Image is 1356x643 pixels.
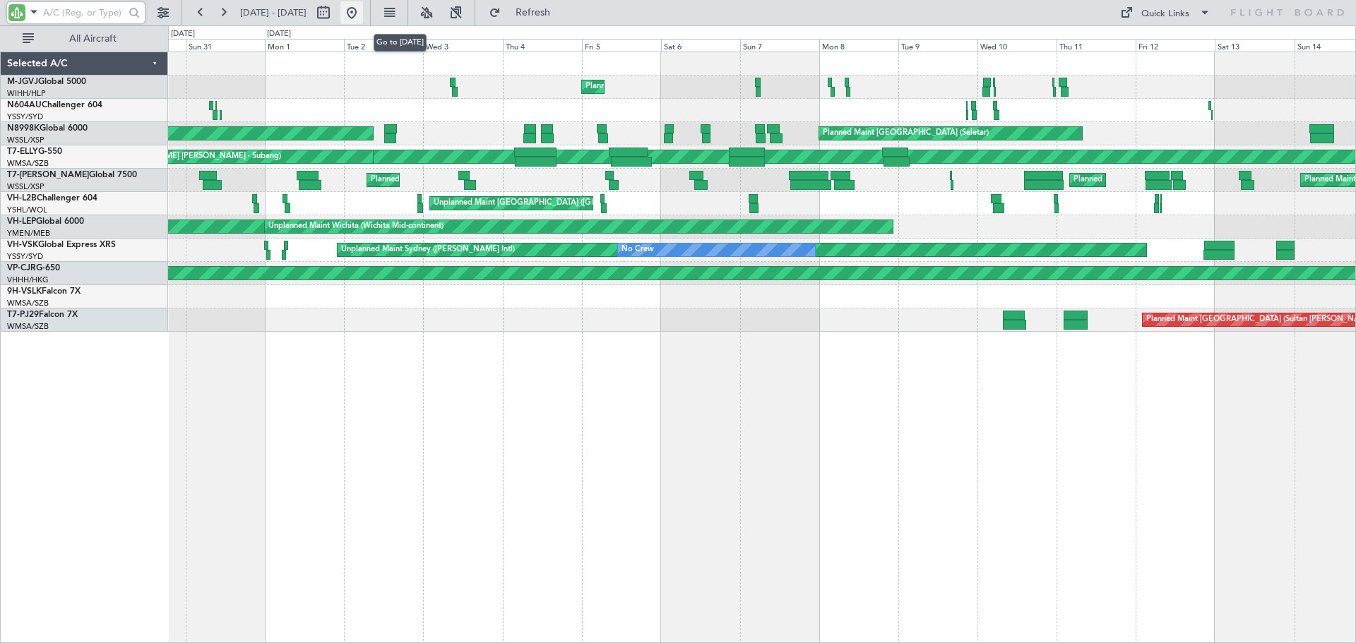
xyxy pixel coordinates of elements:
[341,239,515,260] div: Unplanned Maint Sydney ([PERSON_NAME] Intl)
[621,239,654,260] div: No Crew
[186,39,265,52] div: Sun 31
[582,39,661,52] div: Fri 5
[977,39,1057,52] div: Wed 10
[7,135,44,145] a: WSSL/XSP
[16,28,153,50] button: All Aircraft
[7,287,81,296] a: 9H-VSLKFalcon 7X
[267,28,291,40] div: [DATE]
[7,112,43,122] a: YSSY/SYD
[268,216,444,237] div: Unplanned Maint Wichita (Wichita Mid-continent)
[7,78,86,86] a: M-JGVJGlobal 5000
[7,287,42,296] span: 9H-VSLK
[423,39,502,52] div: Wed 3
[7,158,49,169] a: WMSA/SZB
[7,251,43,262] a: YSSY/SYD
[7,264,60,272] a: VP-CJRG-650
[819,39,898,52] div: Mon 8
[7,88,46,99] a: WIHH/HLP
[37,34,149,44] span: All Aircraft
[7,298,49,308] a: WMSA/SZB
[585,76,751,97] div: Planned Maint [GEOGRAPHIC_DATA] (Seletar)
[7,241,38,249] span: VH-VSK
[1141,7,1189,21] div: Quick Links
[7,217,84,226] a: VH-LEPGlobal 6000
[482,1,567,24] button: Refresh
[171,28,195,40] div: [DATE]
[7,321,49,332] a: WMSA/SZB
[7,124,40,133] span: N8998K
[7,148,38,156] span: T7-ELLY
[7,181,44,192] a: WSSL/XSP
[374,34,427,52] div: Go to [DATE]
[740,39,819,52] div: Sun 7
[7,205,47,215] a: YSHL/WOL
[7,217,36,226] span: VH-LEP
[7,124,88,133] a: N8998KGlobal 6000
[7,264,36,272] span: VP-CJR
[371,169,510,191] div: Planned Maint Dubai (Al Maktoum Intl)
[7,194,97,203] a: VH-L2BChallenger 604
[1113,1,1218,24] button: Quick Links
[265,39,344,52] div: Mon 1
[7,194,37,203] span: VH-L2B
[43,2,124,23] input: A/C (Reg. or Type)
[503,39,582,52] div: Thu 4
[7,101,42,109] span: N604AU
[7,228,50,239] a: YMEN/MEB
[7,148,62,156] a: T7-ELLYG-550
[7,241,116,249] a: VH-VSKGlobal Express XRS
[898,39,977,52] div: Tue 9
[1073,169,1213,191] div: Planned Maint Dubai (Al Maktoum Intl)
[7,275,49,285] a: VHHH/HKG
[434,193,666,214] div: Unplanned Maint [GEOGRAPHIC_DATA] ([GEOGRAPHIC_DATA])
[7,171,89,179] span: T7-[PERSON_NAME]
[344,39,423,52] div: Tue 2
[7,78,38,86] span: M-JGVJ
[7,311,78,319] a: T7-PJ29Falcon 7X
[7,171,137,179] a: T7-[PERSON_NAME]Global 7500
[1215,39,1294,52] div: Sat 13
[240,6,307,19] span: [DATE] - [DATE]
[7,311,39,319] span: T7-PJ29
[661,39,740,52] div: Sat 6
[7,101,102,109] a: N604AUChallenger 604
[1057,39,1136,52] div: Thu 11
[823,123,989,144] div: Planned Maint [GEOGRAPHIC_DATA] (Seletar)
[1136,39,1215,52] div: Fri 12
[504,8,563,18] span: Refresh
